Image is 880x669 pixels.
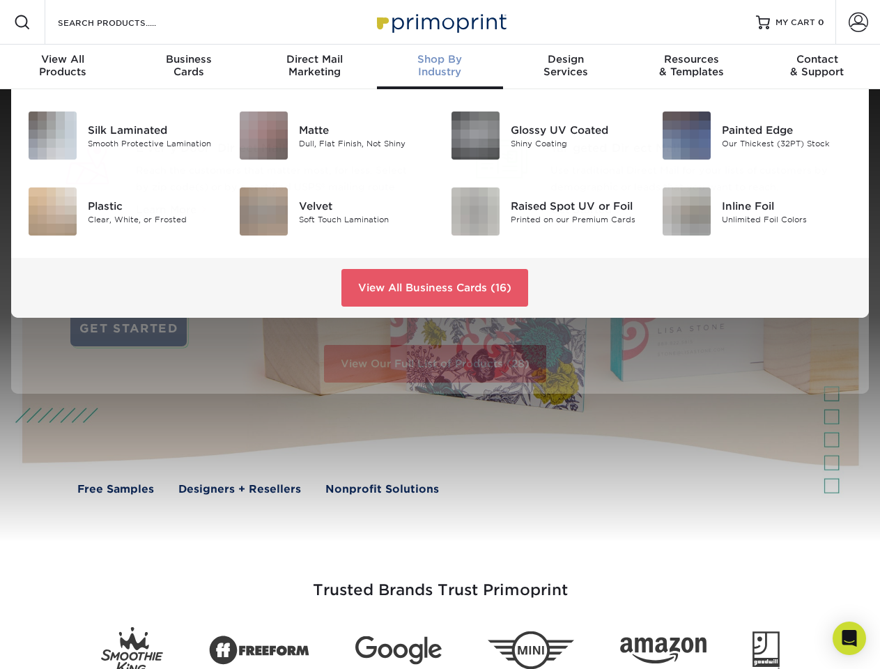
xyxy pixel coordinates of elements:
[377,53,502,66] span: Shop By
[125,53,251,66] span: Business
[620,638,707,664] img: Amazon
[125,45,251,89] a: BusinessCards
[628,53,754,66] span: Resources
[377,53,502,78] div: Industry
[628,45,754,89] a: Resources& Templates
[341,269,528,307] a: View All Business Cards (16)
[503,53,628,66] span: Design
[136,205,214,215] a: Learn More
[324,345,546,383] a: View Our Full List of Products (28)
[818,17,824,27] span: 0
[755,53,880,66] span: Contact
[136,162,415,196] p: Reach the customers that matter most, for less. Select by zip code(s) or by a certified USPS® mai...
[286,139,289,150] sup: ®
[252,53,377,78] div: Marketing
[252,53,377,66] span: Direct Mail
[33,548,848,616] h3: Trusted Brands Trust Primoprint
[550,203,612,216] span: Get Started
[755,53,880,78] div: & Support
[503,53,628,78] div: Services
[136,140,415,157] span: Every Door Direct Mail
[125,53,251,78] div: Cards
[377,45,502,89] a: Shop ByIndustry
[56,14,192,31] input: SEARCH PRODUCTS.....
[371,7,510,37] img: Primoprint
[355,636,442,665] img: Google
[550,205,624,215] a: Get Started
[503,45,628,89] a: DesignServices
[550,140,830,157] a: Targeted Direct Mail
[252,45,377,89] a: Direct MailMarketing
[136,203,196,216] span: Learn More
[136,140,415,157] a: Every Door Direct Mail®
[775,17,815,29] span: MY CART
[628,53,754,78] div: & Templates
[752,631,780,669] img: Goodwill
[550,162,830,196] p: Use traditional Direct Mail for your lists of customers by demographic or leads that you want to ...
[755,45,880,89] a: Contact& Support
[833,622,866,655] div: Open Intercom Messenger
